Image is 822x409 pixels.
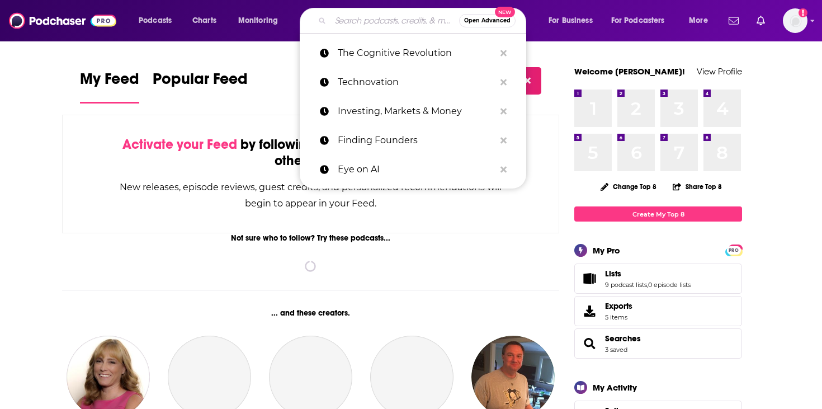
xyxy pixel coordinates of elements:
[192,13,216,29] span: Charts
[681,12,722,30] button: open menu
[139,13,172,29] span: Podcasts
[605,269,621,279] span: Lists
[330,12,459,30] input: Search podcasts, credits, & more...
[122,136,237,153] span: Activate your Feed
[80,69,139,104] a: My Feed
[153,69,248,104] a: Popular Feed
[574,66,685,77] a: Welcome [PERSON_NAME]!
[131,12,186,30] button: open menu
[62,233,559,243] div: Not sure who to follow? Try these podcasts...
[464,18,511,23] span: Open Advanced
[578,303,601,319] span: Exports
[9,10,116,31] img: Podchaser - Follow, Share and Rate Podcasts
[574,296,742,326] a: Exports
[185,12,223,30] a: Charts
[62,308,559,318] div: ... and these creators.
[119,137,503,169] div: by following Podcasts, Creators, Lists, and other Users!
[338,155,495,184] p: Eye on AI
[574,328,742,359] span: Searches
[727,246,740,254] a: PRO
[310,8,537,34] div: Search podcasts, credits, & more...
[593,382,637,393] div: My Activity
[689,13,708,29] span: More
[574,264,742,294] span: Lists
[300,155,526,184] a: Eye on AI
[578,336,601,351] a: Searches
[238,13,278,29] span: Monitoring
[80,69,139,95] span: My Feed
[541,12,607,30] button: open menu
[338,68,495,97] p: Technovation
[783,8,807,33] span: Logged in as derettb
[574,206,742,222] a: Create My Top 8
[495,7,515,17] span: New
[338,126,495,155] p: Finding Founders
[300,97,526,126] a: Investing, Markets & Money
[605,269,691,279] a: Lists
[578,271,601,286] a: Lists
[605,313,632,321] span: 5 items
[783,8,807,33] img: User Profile
[611,13,665,29] span: For Podcasters
[230,12,292,30] button: open menu
[594,180,663,194] button: Change Top 8
[300,68,526,97] a: Technovation
[647,281,648,289] span: ,
[648,281,691,289] a: 0 episode lists
[338,97,495,126] p: Investing, Markets & Money
[727,246,740,255] span: PRO
[672,176,722,198] button: Share Top 8
[605,346,627,354] a: 3 saved
[697,66,742,77] a: View Profile
[605,301,632,311] span: Exports
[153,69,248,95] span: Popular Feed
[300,126,526,155] a: Finding Founders
[724,11,743,30] a: Show notifications dropdown
[783,8,807,33] button: Show profile menu
[119,179,503,211] div: New releases, episode reviews, guest credits, and personalized recommendations will begin to appe...
[752,11,769,30] a: Show notifications dropdown
[605,333,641,344] a: Searches
[459,14,516,27] button: Open AdvancedNew
[300,39,526,68] a: The Cognitive Revolution
[605,281,647,289] a: 9 podcast lists
[604,12,681,30] button: open menu
[799,8,807,17] svg: Add a profile image
[593,245,620,256] div: My Pro
[338,39,495,68] p: The Cognitive Revolution
[549,13,593,29] span: For Business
